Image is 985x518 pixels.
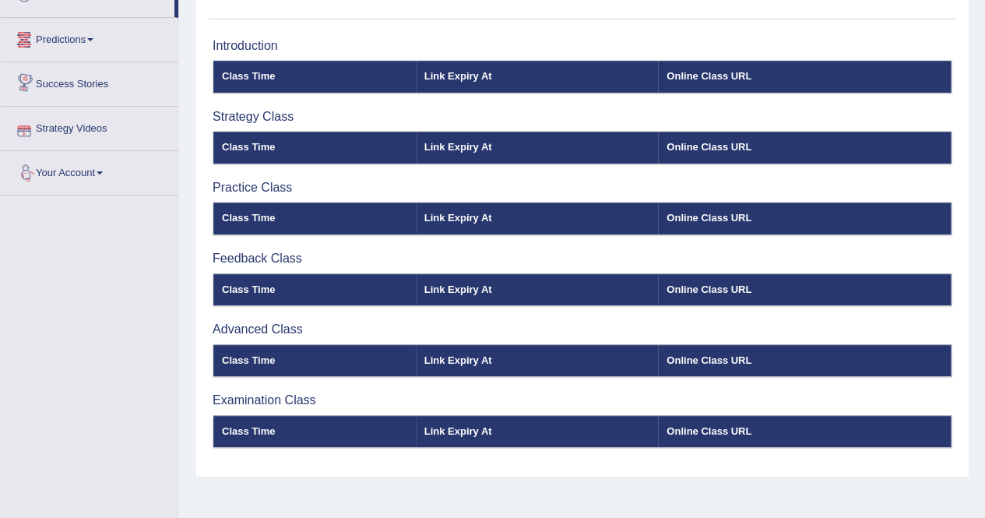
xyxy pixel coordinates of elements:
a: Success Stories [1,62,178,101]
h3: Strategy Class [213,110,952,124]
th: Online Class URL [658,415,951,448]
th: Link Expiry At [416,61,659,93]
h3: Practice Class [213,181,952,195]
th: Link Expiry At [416,203,659,235]
a: Predictions [1,18,178,57]
h3: Advanced Class [213,322,952,337]
th: Class Time [213,415,416,448]
th: Class Time [213,344,416,377]
h3: Feedback Class [213,252,952,266]
th: Class Time [213,273,416,306]
th: Online Class URL [658,203,951,235]
th: Link Expiry At [416,273,659,306]
th: Online Class URL [658,132,951,164]
h3: Examination Class [213,393,952,407]
th: Link Expiry At [416,344,659,377]
a: Strategy Videos [1,107,178,146]
th: Online Class URL [658,273,951,306]
th: Online Class URL [658,344,951,377]
a: Your Account [1,151,178,190]
th: Online Class URL [658,61,951,93]
th: Link Expiry At [416,415,659,448]
h3: Introduction [213,39,952,53]
th: Class Time [213,132,416,164]
th: Link Expiry At [416,132,659,164]
th: Class Time [213,61,416,93]
th: Class Time [213,203,416,235]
